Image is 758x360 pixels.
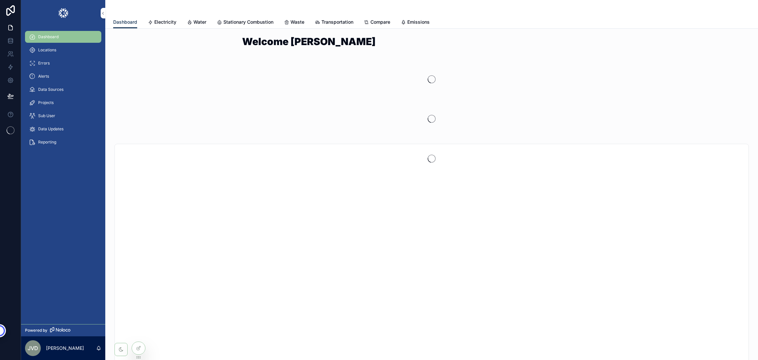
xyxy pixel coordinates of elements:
[38,34,59,39] span: Dashboard
[25,70,101,82] a: Alerts
[38,100,54,105] span: Projects
[242,37,621,46] h1: Welcome [PERSON_NAME]
[21,26,105,157] div: scrollable content
[25,123,101,135] a: Data Updates
[315,16,353,29] a: Transportation
[28,344,38,352] span: JVd
[223,19,273,25] span: Stationary Combustion
[284,16,304,29] a: Waste
[38,140,56,145] span: Reporting
[148,16,176,29] a: Electricity
[154,19,176,25] span: Electricity
[291,19,304,25] span: Waste
[370,19,390,25] span: Compare
[401,16,430,29] a: Emissions
[25,328,47,333] span: Powered by
[38,113,55,118] span: Sub User
[25,110,101,122] a: Sub User
[25,84,101,95] a: Data Sources
[46,345,84,351] p: [PERSON_NAME]
[25,57,101,69] a: Errors
[321,19,353,25] span: Transportation
[407,19,430,25] span: Emissions
[38,47,56,53] span: Locations
[38,126,63,132] span: Data Updates
[38,74,49,79] span: Alerts
[38,87,63,92] span: Data Sources
[25,31,101,43] a: Dashboard
[58,8,69,18] img: App logo
[217,16,273,29] a: Stationary Combustion
[364,16,390,29] a: Compare
[25,136,101,148] a: Reporting
[193,19,206,25] span: Water
[187,16,206,29] a: Water
[113,19,137,25] span: Dashboard
[25,97,101,109] a: Projects
[21,324,105,336] a: Powered by
[25,44,101,56] a: Locations
[113,16,137,29] a: Dashboard
[38,61,50,66] span: Errors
